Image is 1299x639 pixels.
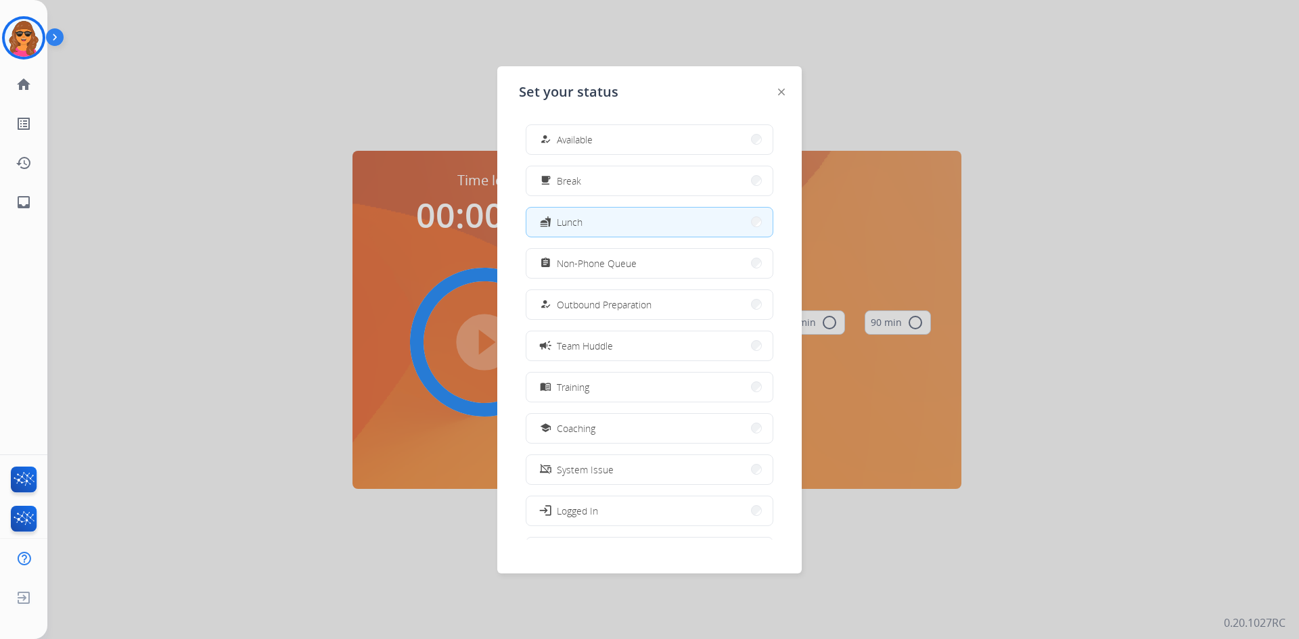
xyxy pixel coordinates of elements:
mat-icon: phonelink_off [540,464,551,475]
button: Lunch [526,208,773,237]
span: Training [557,380,589,394]
button: System Issue [526,455,773,484]
span: Set your status [519,82,618,101]
span: Team Huddle [557,339,613,353]
button: Break [526,166,773,195]
span: System Issue [557,463,614,477]
mat-icon: fastfood [540,216,551,228]
button: Team Huddle [526,331,773,360]
span: Break [557,174,581,188]
mat-icon: menu_book [540,381,551,393]
button: Non-Phone Queue [526,249,773,278]
button: Coaching [526,414,773,443]
mat-icon: home [16,76,32,93]
img: avatar [5,19,43,57]
span: Logged In [557,504,598,518]
p: 0.20.1027RC [1224,615,1285,631]
mat-icon: free_breakfast [540,175,551,187]
img: close-button [778,89,785,95]
mat-icon: school [540,423,551,434]
mat-icon: how_to_reg [540,134,551,145]
mat-icon: campaign [539,339,552,352]
button: Outbound Preparation [526,290,773,319]
span: Lunch [557,215,583,229]
span: Coaching [557,421,595,435]
span: Outbound Preparation [557,298,652,312]
button: Offline [526,538,773,567]
button: Available [526,125,773,154]
mat-icon: assignment [540,258,551,269]
button: Training [526,373,773,402]
span: Non-Phone Queue [557,256,637,270]
mat-icon: login [539,504,552,517]
mat-icon: list_alt [16,116,32,132]
span: Available [557,133,593,147]
mat-icon: inbox [16,194,32,210]
button: Logged In [526,496,773,525]
mat-icon: how_to_reg [540,299,551,310]
mat-icon: history [16,155,32,171]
